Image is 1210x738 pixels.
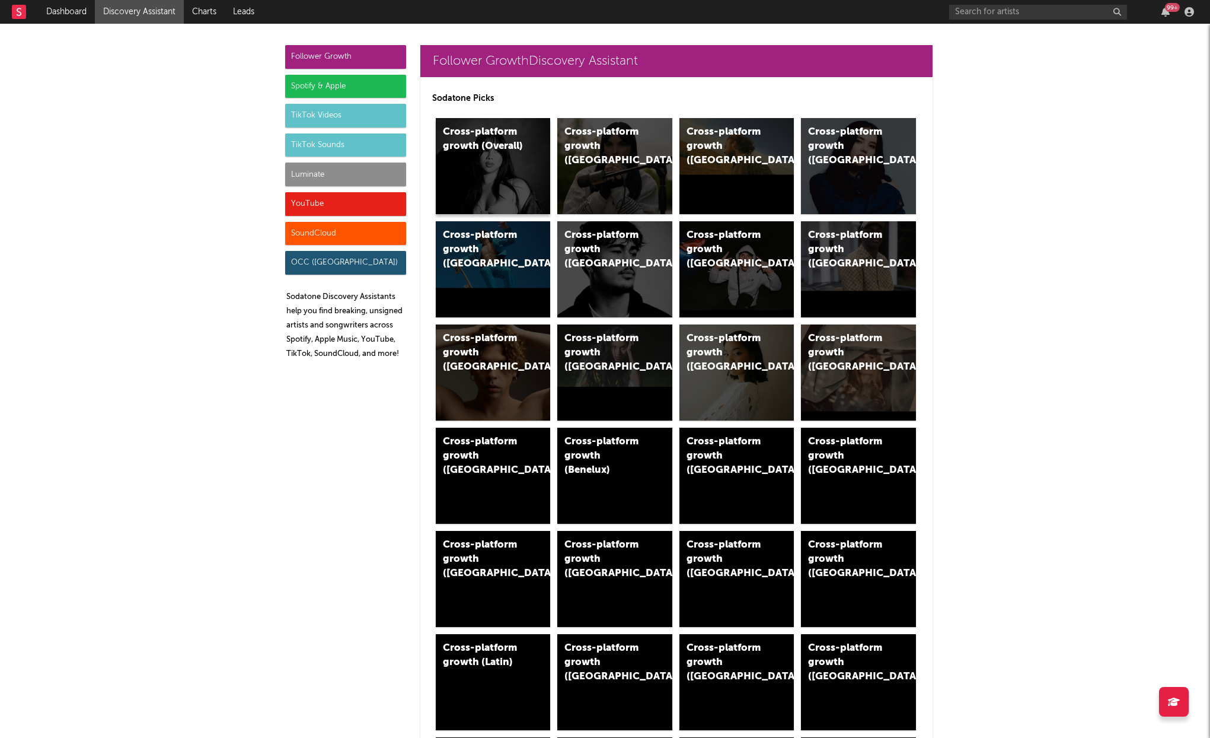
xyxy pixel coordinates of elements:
a: Cross-platform growth ([GEOGRAPHIC_DATA]) [557,531,672,627]
div: Cross-platform growth ([GEOGRAPHIC_DATA]) [808,228,889,271]
a: Cross-platform growth ([GEOGRAPHIC_DATA]) [679,531,794,627]
div: 99 + [1165,3,1180,12]
div: Cross-platform growth ([GEOGRAPHIC_DATA]) [687,538,767,581]
div: Cross-platform growth ([GEOGRAPHIC_DATA]) [808,435,889,478]
a: Cross-platform growth ([GEOGRAPHIC_DATA]) [801,325,916,421]
div: Cross-platform growth ([GEOGRAPHIC_DATA]) [808,332,889,374]
div: Luminate [285,163,406,186]
a: Cross-platform growth ([GEOGRAPHIC_DATA]) [801,531,916,627]
a: Cross-platform growth (Overall) [436,118,551,214]
a: Cross-platform growth ([GEOGRAPHIC_DATA]) [436,428,551,524]
div: Cross-platform growth ([GEOGRAPHIC_DATA]) [564,125,645,168]
a: Follower GrowthDiscovery Assistant [420,45,933,77]
a: Cross-platform growth ([GEOGRAPHIC_DATA]) [557,325,672,421]
div: Spotify & Apple [285,75,406,98]
div: Cross-platform growth ([GEOGRAPHIC_DATA]) [443,228,523,271]
a: Cross-platform growth ([GEOGRAPHIC_DATA]) [436,325,551,421]
a: Cross-platform growth ([GEOGRAPHIC_DATA]) [436,221,551,317]
div: Cross-platform growth ([GEOGRAPHIC_DATA]) [564,641,645,684]
div: Cross-platform growth ([GEOGRAPHIC_DATA]) [564,538,645,581]
a: Cross-platform growth (Latin) [436,634,551,730]
p: Sodatone Discovery Assistants help you find breaking, unsigned artists and songwriters across Spo... [286,290,406,361]
div: Cross-platform growth ([GEOGRAPHIC_DATA]) [687,435,767,478]
a: Cross-platform growth ([GEOGRAPHIC_DATA]/GSA) [679,221,794,317]
div: Cross-platform growth ([GEOGRAPHIC_DATA]) [443,538,523,581]
div: Cross-platform growth ([GEOGRAPHIC_DATA]/GSA) [687,228,767,271]
a: Cross-platform growth (Benelux) [557,428,672,524]
div: Cross-platform growth ([GEOGRAPHIC_DATA]) [687,641,767,684]
a: Cross-platform growth ([GEOGRAPHIC_DATA]) [679,118,794,214]
div: Cross-platform growth ([GEOGRAPHIC_DATA]) [808,641,889,684]
div: Cross-platform growth ([GEOGRAPHIC_DATA]) [564,332,645,374]
div: Cross-platform growth ([GEOGRAPHIC_DATA]) [808,538,889,581]
div: Cross-platform growth ([GEOGRAPHIC_DATA]) [687,125,767,168]
div: TikTok Sounds [285,133,406,157]
a: Cross-platform growth ([GEOGRAPHIC_DATA]) [801,221,916,317]
a: Cross-platform growth ([GEOGRAPHIC_DATA]) [801,118,916,214]
div: Follower Growth [285,45,406,69]
div: TikTok Videos [285,104,406,128]
a: Cross-platform growth ([GEOGRAPHIC_DATA]) [557,221,672,317]
div: Cross-platform growth ([GEOGRAPHIC_DATA]) [443,332,523,374]
a: Cross-platform growth ([GEOGRAPHIC_DATA]) [679,428,794,524]
div: Cross-platform growth ([GEOGRAPHIC_DATA]) [564,228,645,271]
div: Cross-platform growth ([GEOGRAPHIC_DATA]) [808,125,889,168]
div: Cross-platform growth (Benelux) [564,435,645,478]
div: OCC ([GEOGRAPHIC_DATA]) [285,251,406,275]
div: YouTube [285,192,406,216]
a: Cross-platform growth ([GEOGRAPHIC_DATA]) [557,118,672,214]
a: Cross-platform growth ([GEOGRAPHIC_DATA]) [436,531,551,627]
div: Cross-platform growth ([GEOGRAPHIC_DATA]) [443,435,523,478]
a: Cross-platform growth ([GEOGRAPHIC_DATA]) [557,634,672,730]
div: Cross-platform growth (Overall) [443,125,523,154]
input: Search for artists [949,5,1127,20]
div: SoundCloud [285,222,406,246]
a: Cross-platform growth ([GEOGRAPHIC_DATA]) [801,428,916,524]
div: Cross-platform growth ([GEOGRAPHIC_DATA]) [687,332,767,374]
a: Cross-platform growth ([GEOGRAPHIC_DATA]) [801,634,916,730]
a: Cross-platform growth ([GEOGRAPHIC_DATA]) [679,634,794,730]
p: Sodatone Picks [432,91,921,106]
div: Cross-platform growth (Latin) [443,641,523,670]
a: Cross-platform growth ([GEOGRAPHIC_DATA]) [679,325,794,421]
button: 99+ [1161,7,1170,17]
